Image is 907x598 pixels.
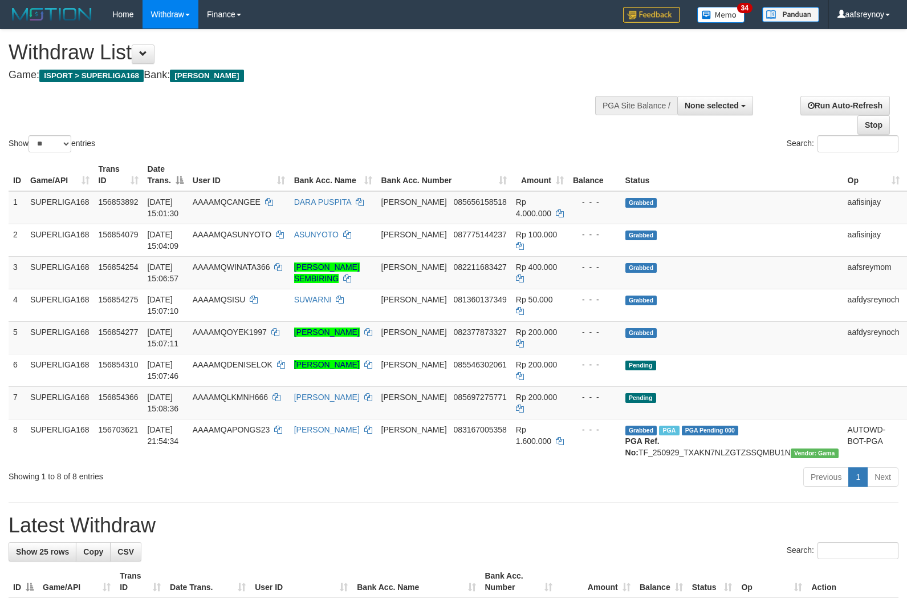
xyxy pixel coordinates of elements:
[573,391,616,403] div: - - -
[843,419,904,463] td: AUTOWD-BOT-PGA
[290,159,377,191] th: Bank Acc. Name: activate to sort column ascending
[148,360,179,381] span: [DATE] 15:07:46
[26,224,94,256] td: SUPERLIGA168
[843,191,904,224] td: aafisinjay
[381,230,447,239] span: [PERSON_NAME]
[26,321,94,354] td: SUPERLIGA168
[9,354,26,386] td: 6
[625,426,657,435] span: Grabbed
[807,565,898,598] th: Action
[193,230,271,239] span: AAAAMQASUNYOTO
[557,565,635,598] th: Amount: activate to sort column ascending
[625,198,657,208] span: Grabbed
[453,197,506,207] span: Copy 085656158518 to clipboard
[99,360,139,369] span: 156854310
[294,425,360,434] a: [PERSON_NAME]
[170,70,243,82] span: [PERSON_NAME]
[193,328,267,337] span: AAAAMQOYEK1997
[685,101,739,110] span: None selected
[294,295,332,304] a: SUWARNI
[381,328,447,337] span: [PERSON_NAME]
[568,159,621,191] th: Balance
[843,159,904,191] th: Op: activate to sort column ascending
[573,359,616,370] div: - - -
[99,328,139,337] span: 156854277
[573,229,616,240] div: - - -
[737,3,753,13] span: 34
[573,424,616,435] div: - - -
[294,197,351,207] a: DARA PUSPITA
[26,386,94,419] td: SUPERLIGA168
[843,224,904,256] td: aafisinjay
[453,393,506,402] span: Copy 085697275771 to clipboard
[377,159,511,191] th: Bank Acc. Number: activate to sort column ascending
[294,262,360,283] a: [PERSON_NAME] SEMBIRING
[787,542,898,559] label: Search:
[193,262,270,272] span: AAAAMQWINATA366
[516,425,551,446] span: Rp 1.600.000
[9,135,95,152] label: Show entries
[697,7,745,23] img: Button%20Memo.svg
[867,467,898,487] a: Next
[9,565,38,598] th: ID: activate to sort column descending
[682,426,739,435] span: PGA Pending
[381,360,447,369] span: [PERSON_NAME]
[516,197,551,218] span: Rp 4.000.000
[453,425,506,434] span: Copy 083167005358 to clipboard
[294,328,360,337] a: [PERSON_NAME]
[110,542,141,561] a: CSV
[9,70,593,81] h4: Game: Bank:
[381,295,447,304] span: [PERSON_NAME]
[148,425,179,446] span: [DATE] 21:54:34
[381,197,447,207] span: [PERSON_NAME]
[516,230,557,239] span: Rp 100.000
[352,565,480,598] th: Bank Acc. Name: activate to sort column ascending
[625,263,657,273] span: Grabbed
[99,393,139,402] span: 156854366
[250,565,352,598] th: User ID: activate to sort column ascending
[625,437,660,457] b: PGA Ref. No:
[625,231,657,240] span: Grabbed
[99,230,139,239] span: 156854079
[99,197,139,207] span: 156853892
[9,256,26,289] td: 3
[857,115,890,135] a: Stop
[688,565,737,598] th: Status: activate to sort column ascending
[621,159,843,191] th: Status
[193,197,261,207] span: AAAAMQCANGEE
[26,419,94,463] td: SUPERLIGA168
[9,386,26,419] td: 7
[117,547,134,556] span: CSV
[381,425,447,434] span: [PERSON_NAME]
[9,542,76,561] a: Show 25 rows
[38,565,115,598] th: Game/API: activate to sort column ascending
[26,354,94,386] td: SUPERLIGA168
[9,224,26,256] td: 2
[83,547,103,556] span: Copy
[165,565,250,598] th: Date Trans.: activate to sort column ascending
[623,7,680,23] img: Feedback.jpg
[26,159,94,191] th: Game/API: activate to sort column ascending
[803,467,849,487] a: Previous
[625,361,656,370] span: Pending
[193,295,246,304] span: AAAAMQSISU
[635,565,688,598] th: Balance: activate to sort column ascending
[817,135,898,152] input: Search:
[9,289,26,321] td: 4
[148,393,179,413] span: [DATE] 15:08:36
[381,393,447,402] span: [PERSON_NAME]
[762,7,819,22] img: panduan.png
[573,326,616,338] div: - - -
[453,360,506,369] span: Copy 085546302061 to clipboard
[595,96,677,115] div: PGA Site Balance /
[843,289,904,321] td: aafdysreynoch
[26,191,94,224] td: SUPERLIGA168
[453,328,506,337] span: Copy 082377873327 to clipboard
[76,542,111,561] a: Copy
[516,328,557,337] span: Rp 200.000
[625,393,656,403] span: Pending
[9,191,26,224] td: 1
[99,295,139,304] span: 156854275
[29,135,71,152] select: Showentries
[294,360,360,369] a: [PERSON_NAME]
